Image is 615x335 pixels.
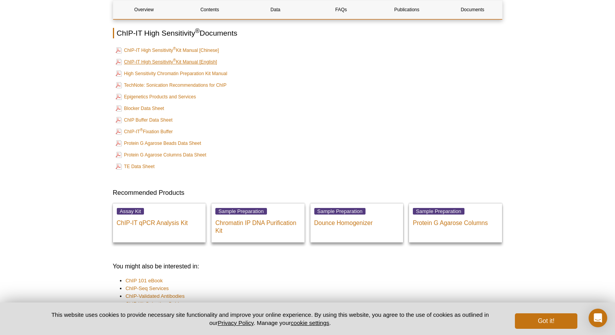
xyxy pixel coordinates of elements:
[310,203,404,242] a: Sample Preparation Dounce Homogenizer
[218,320,253,326] a: Privacy Policy
[113,203,206,242] a: Assay Kit ChIP-IT qPCR Analysis Kit
[215,215,301,235] p: Chromatin IP DNA Purification Kit
[140,128,143,132] sup: ®
[211,203,305,242] a: Sample Preparation Chromatin IP DNA Purification Kit
[126,292,185,300] a: ChIP-Validated Antibodies
[589,309,607,327] div: Open Intercom Messenger
[314,215,400,227] p: Dounce Homogenizer
[116,92,196,101] a: Epigenetics Products and Services
[113,262,502,271] h3: You might also be interested in:
[126,277,163,285] a: ChIP 101 eBook
[179,0,241,19] a: Contents
[116,104,164,113] a: Blocker Data Sheet
[117,208,144,215] span: Assay Kit
[116,81,227,90] a: TechNote: Sonication Recommendations for ChIP
[376,0,438,19] a: Publications
[116,57,217,67] a: ChIP-IT High Sensitivity®Kit Manual [English]
[117,215,202,227] p: ChIP-IT qPCR Analysis Kit
[116,127,173,136] a: ChIP-IT®Fixation Buffer
[515,313,577,329] button: Got it!
[173,46,176,51] sup: ®
[195,27,200,34] sup: ®
[113,28,502,38] h2: ChIP-IT High Sensitivity Documents
[113,188,502,198] h3: Recommended Products
[244,0,306,19] a: Data
[413,208,464,215] span: Sample Preparation
[409,203,502,242] a: Sample Preparation Protein G Agarose Columns
[126,285,169,292] a: ChIP-Seq Services
[116,46,219,55] a: ChIP-IT High Sensitivity®Kit Manual [Chinese]
[126,300,182,308] a: ChIP Kit Selection Guide
[215,208,267,215] span: Sample Preparation
[116,162,155,171] a: TE Data Sheet
[38,311,502,327] p: This website uses cookies to provide necessary site functionality and improve your online experie...
[173,58,176,62] sup: ®
[310,0,372,19] a: FAQs
[113,0,175,19] a: Overview
[116,139,201,148] a: Protein G Agarose Beads Data Sheet
[116,150,206,160] a: Protein G Agarose Columns Data Sheet
[116,115,173,125] a: ChIP Buffer Data Sheet
[442,0,503,19] a: Documents
[291,320,329,326] button: cookie settings
[413,215,498,227] p: Protein G Agarose Columns
[116,69,227,78] a: High Sensitivity Chromatin Preparation Kit Manual
[314,208,366,215] span: Sample Preparation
